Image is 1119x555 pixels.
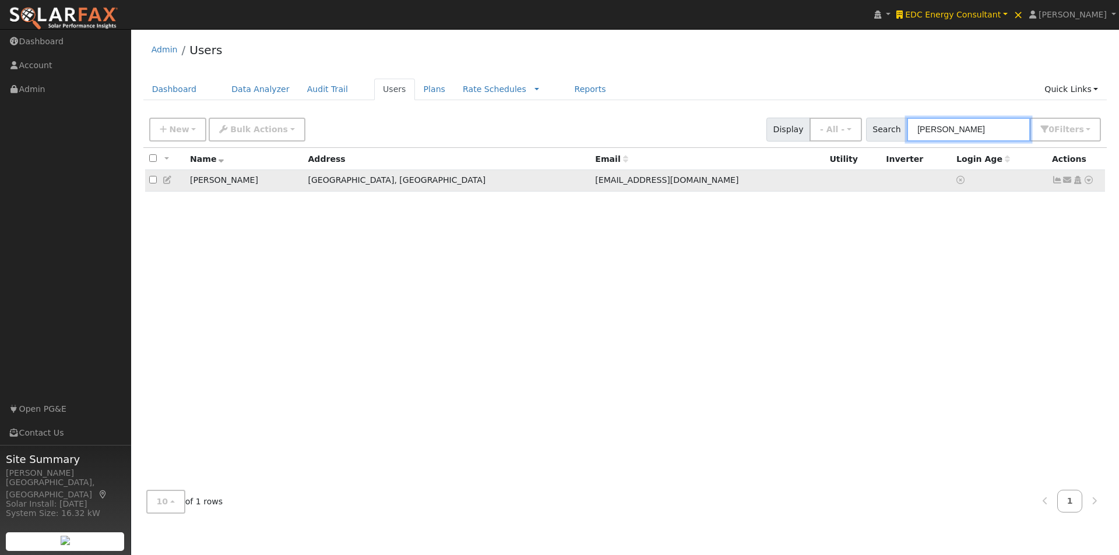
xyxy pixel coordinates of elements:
span: 10 [157,497,168,506]
td: [GEOGRAPHIC_DATA], [GEOGRAPHIC_DATA] [304,170,591,192]
span: Name [190,154,224,164]
span: Search [866,118,907,142]
a: Login As [1072,175,1083,185]
a: Users [374,79,415,100]
button: - All - [810,118,862,142]
span: [PERSON_NAME] [1039,10,1107,19]
img: SolarFax [9,6,118,31]
span: of 1 rows [146,490,223,514]
a: Data Analyzer [223,79,298,100]
button: 0Filters [1030,118,1101,142]
div: System Size: 16.32 kW [6,507,125,519]
span: Email [595,154,628,164]
span: Bulk Actions [230,125,288,134]
div: [PERSON_NAME] [6,467,125,479]
a: 1 [1057,490,1083,512]
span: New [169,125,189,134]
div: Address [308,153,587,165]
a: No login access [956,175,967,185]
button: 10 [146,490,185,514]
a: Edit User [163,175,173,185]
span: [EMAIL_ADDRESS][DOMAIN_NAME] [595,175,738,185]
input: Search [907,118,1030,142]
span: Display [766,118,810,142]
div: [GEOGRAPHIC_DATA], [GEOGRAPHIC_DATA] [6,476,125,501]
span: × [1014,8,1023,22]
a: Other actions [1083,174,1094,186]
a: Not connected [1052,175,1062,185]
img: retrieve [61,536,70,545]
span: Filter [1054,125,1084,134]
span: Site Summary [6,451,125,467]
a: Claudiavpa1@yahoo.com [1062,174,1073,186]
div: Inverter [886,153,948,165]
a: Quick Links [1036,79,1107,100]
a: Users [189,43,222,57]
td: [PERSON_NAME] [186,170,304,192]
button: Bulk Actions [209,118,305,142]
a: Rate Schedules [463,84,526,94]
a: Map [98,490,108,499]
a: Admin [152,45,178,54]
div: Solar Install: [DATE] [6,498,125,510]
span: s [1079,125,1083,134]
a: Audit Trail [298,79,357,100]
div: Utility [829,153,878,165]
div: Actions [1052,153,1101,165]
span: EDC Energy Consultant [905,10,1001,19]
a: Reports [565,79,614,100]
a: Plans [415,79,454,100]
span: Days since last login [956,154,1010,164]
a: Dashboard [143,79,206,100]
button: New [149,118,207,142]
